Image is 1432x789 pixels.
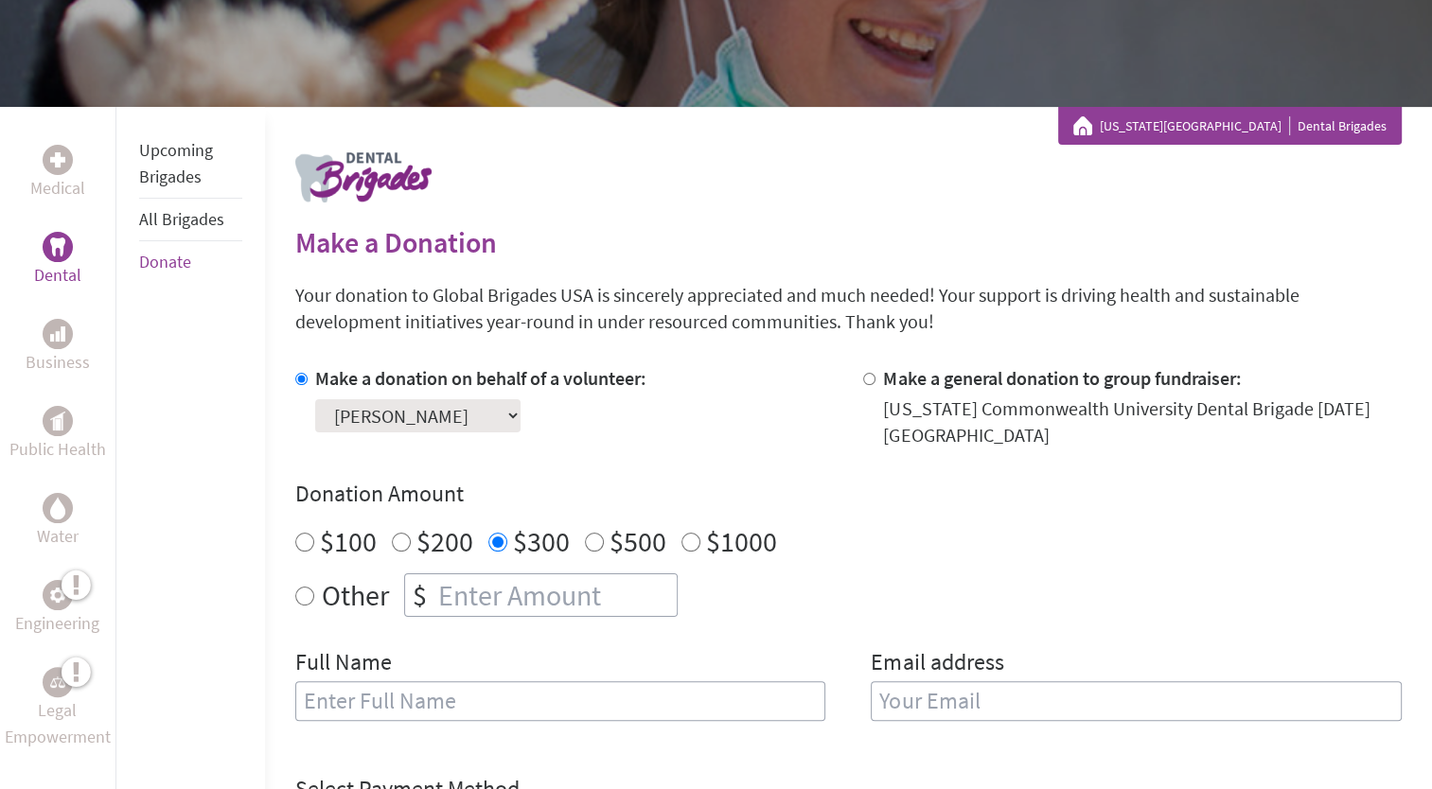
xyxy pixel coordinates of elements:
label: $300 [513,523,570,559]
a: Legal EmpowermentLegal Empowerment [4,667,112,750]
label: Make a donation on behalf of a volunteer: [315,366,646,390]
img: Engineering [50,587,65,603]
p: Public Health [9,436,106,463]
p: Your donation to Global Brigades USA is sincerely appreciated and much needed! Your support is dr... [295,282,1402,335]
li: Donate [139,241,242,283]
div: Legal Empowerment [43,667,73,697]
div: Water [43,493,73,523]
div: Business [43,319,73,349]
img: Medical [50,152,65,167]
img: logo-dental.png [295,152,432,202]
label: $1000 [706,523,777,559]
a: All Brigades [139,208,224,230]
p: Legal Empowerment [4,697,112,750]
p: Water [37,523,79,550]
p: Engineering [15,610,99,637]
input: Enter Amount [434,574,677,616]
img: Dental [50,237,65,255]
label: Full Name [295,647,392,681]
div: [US_STATE] Commonwealth University Dental Brigade [DATE] [GEOGRAPHIC_DATA] [883,395,1402,448]
label: $500 [610,523,666,559]
label: $100 [320,523,377,559]
a: WaterWater [37,493,79,550]
img: Public Health [50,412,65,430]
a: [US_STATE][GEOGRAPHIC_DATA] [1100,116,1290,135]
div: Public Health [43,406,73,436]
a: BusinessBusiness [26,319,90,376]
label: Other [322,573,389,617]
input: Enter Full Name [295,681,826,721]
p: Business [26,349,90,376]
p: Medical [30,175,85,202]
h4: Donation Amount [295,479,1402,509]
img: Business [50,326,65,342]
a: DentalDental [34,232,81,289]
img: Water [50,497,65,518]
p: Dental [34,262,81,289]
h2: Make a Donation [295,225,1402,259]
li: All Brigades [139,199,242,241]
div: Engineering [43,580,73,610]
input: Your Email [871,681,1402,721]
label: Email address [871,647,1003,681]
a: MedicalMedical [30,145,85,202]
a: EngineeringEngineering [15,580,99,637]
div: $ [405,574,434,616]
img: Legal Empowerment [50,676,65,688]
div: Dental Brigades [1073,116,1387,135]
div: Dental [43,232,73,262]
a: Public HealthPublic Health [9,406,106,463]
label: Make a general donation to group fundraiser: [883,366,1241,390]
div: Medical [43,145,73,175]
a: Upcoming Brigades [139,139,213,187]
a: Donate [139,251,191,272]
li: Upcoming Brigades [139,130,242,199]
label: $200 [416,523,473,559]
